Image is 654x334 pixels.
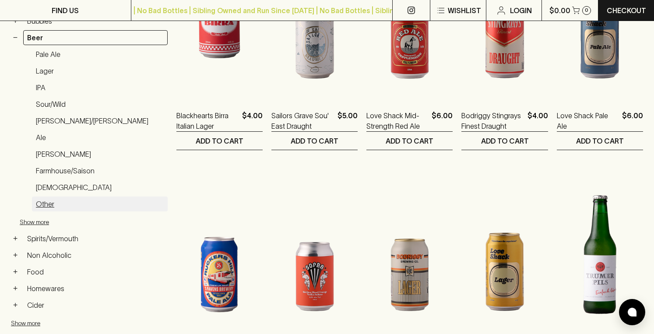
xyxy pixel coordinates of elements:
a: [DEMOGRAPHIC_DATA] [32,180,168,195]
a: Cider [23,298,168,313]
a: Love Shack Mid-Strength Red Ale [366,110,428,131]
a: Farmhouse/Saison [32,163,168,178]
p: ADD TO CART [196,136,243,146]
img: bubble-icon [628,308,636,316]
img: Sopra Seltzer Sicilian Blood Orange Hard Seltzer [271,176,358,330]
button: ADD TO CART [271,132,358,150]
button: ADD TO CART [557,132,643,150]
p: $4.00 [242,110,263,131]
button: ADD TO CART [461,132,548,150]
a: Other [32,197,168,211]
img: Love Shack Lager [461,176,548,330]
button: + [11,267,20,276]
p: ADD TO CART [576,136,624,146]
a: Sailors Grave Sou' East Draught [271,110,334,131]
a: Love Shack Pale Ale [557,110,619,131]
button: Show more [11,314,126,332]
button: ADD TO CART [366,132,453,150]
p: Checkout [607,5,646,16]
a: Beer [23,30,168,45]
button: + [11,17,20,25]
a: [PERSON_NAME]/[PERSON_NAME] [32,113,168,128]
a: Lager [32,63,168,78]
p: FIND US [52,5,79,16]
a: Sour/Wild [32,97,168,112]
p: $6.00 [432,110,453,131]
a: Non Alcoholic [23,248,168,263]
p: ADD TO CART [481,136,529,146]
p: ADD TO CART [386,136,433,146]
p: $4.00 [527,110,548,131]
button: + [11,251,20,260]
a: Ale [32,130,168,145]
img: Bodriggy Lager [366,176,453,330]
p: Wishlist [448,5,481,16]
button: Show more [20,213,134,231]
a: Homewares [23,281,168,296]
a: Food [23,264,168,279]
p: $0.00 [549,5,570,16]
p: ADD TO CART [291,136,338,146]
button: + [11,301,20,309]
a: [PERSON_NAME] [32,147,168,162]
a: Pale Ale [32,47,168,62]
p: 0 [585,8,588,13]
button: ADD TO CART [176,132,263,150]
p: Login [510,5,532,16]
button: + [11,284,20,293]
a: Bodriggy Stingrays Finest Draught [461,110,524,131]
button: − [11,33,20,42]
a: IPA [32,80,168,95]
a: Spirits/Vermouth [23,231,168,246]
p: $5.00 [338,110,358,131]
img: 3 Ravens Ruckers Hill Pale Ale [176,176,263,330]
img: Trumer Pils [557,176,643,330]
p: $6.00 [622,110,643,131]
a: Blackhearts Birra Italian Lager [176,110,239,131]
button: + [11,234,20,243]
